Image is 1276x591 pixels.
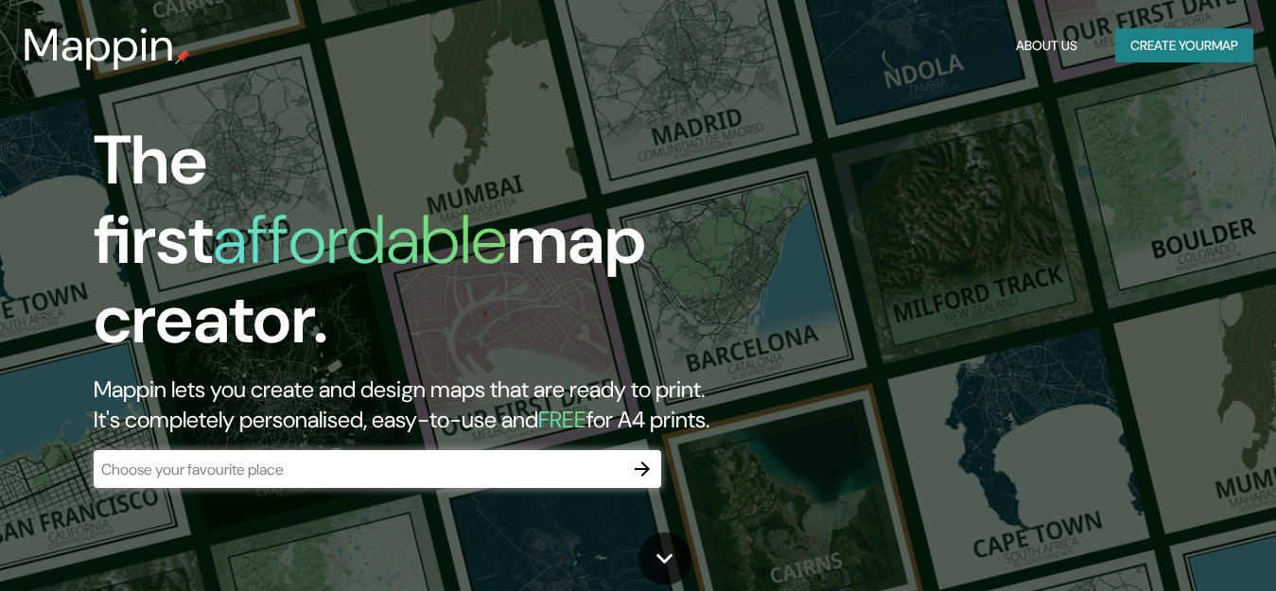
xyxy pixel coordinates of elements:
[1115,28,1253,63] button: Create yourmap
[94,121,732,374] h1: The first map creator.
[538,405,586,434] h5: FREE
[94,374,732,435] h2: Mappin lets you create and design maps that are ready to print. It's completely personalised, eas...
[175,49,190,64] img: mappin-pin
[94,459,623,480] input: Choose your favourite place
[23,19,175,72] h3: Mappin
[213,196,507,284] h1: affordable
[1008,28,1085,63] button: About Us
